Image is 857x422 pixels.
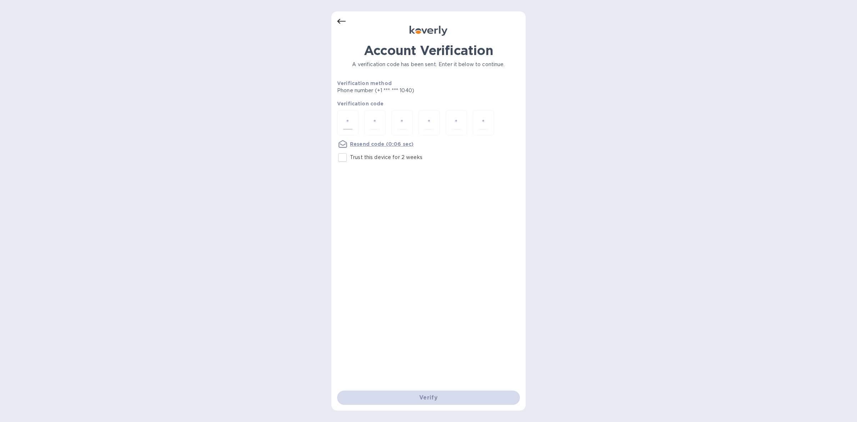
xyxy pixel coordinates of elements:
h1: Account Verification [337,43,520,58]
p: Phone number (+1 *** *** 1040) [337,87,469,94]
b: Verification method [337,80,392,86]
p: Trust this device for 2 weeks [350,154,422,161]
p: Verification code [337,100,520,107]
u: Resend code (0:06 sec) [350,141,414,147]
p: A verification code has been sent. Enter it below to continue. [337,61,520,68]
